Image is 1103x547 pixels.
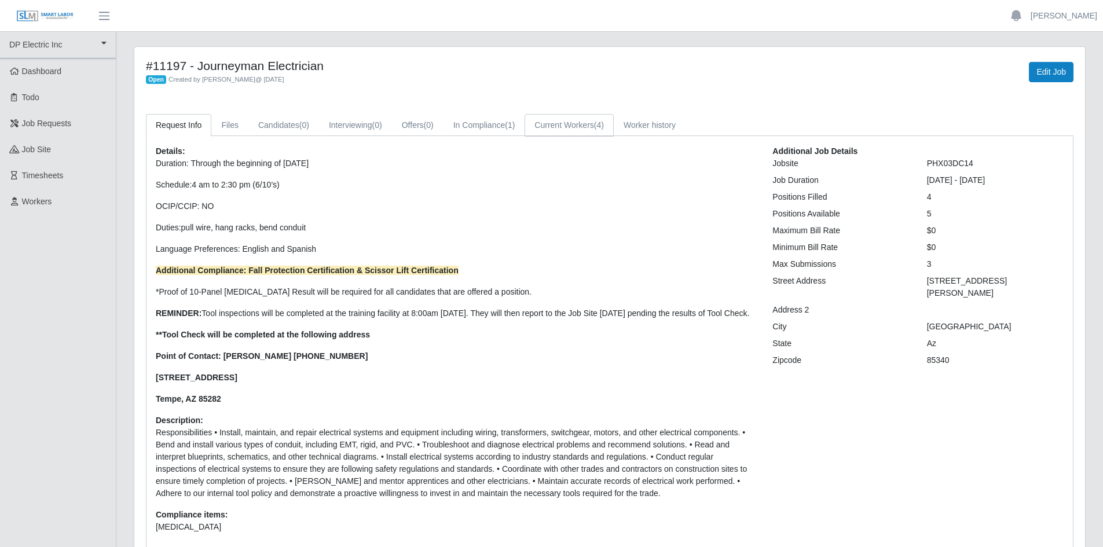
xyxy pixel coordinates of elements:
[764,304,918,316] div: Address 2
[1029,62,1073,82] a: Edit Job
[156,222,755,234] p: Duties:
[156,416,203,425] b: Description:
[156,243,755,255] p: Language Preferences: English and Spanish
[192,180,279,189] span: 4 am to 2:30 pm (6/10’s)
[248,114,319,137] a: Candidates
[22,67,62,76] span: Dashboard
[156,146,185,156] b: Details:
[168,76,284,83] span: Created by [PERSON_NAME] @ [DATE]
[156,427,755,500] p: Responsibilities • Install, maintain, and repair electrical systems and equipment including wirin...
[764,354,918,366] div: Zipcode
[319,114,392,137] a: Interviewing
[918,174,1072,186] div: [DATE] - [DATE]
[392,114,444,137] a: Offers
[764,275,918,299] div: Street Address
[22,197,52,206] span: Workers
[156,307,755,320] p: Tool inspections will be completed at the training facility at 8:00am [DATE]. They will then repo...
[156,373,237,382] strong: [STREET_ADDRESS]
[156,200,755,212] p: OCIP/CCIP: NO
[211,114,248,137] a: Files
[156,157,755,170] p: Duration: Through the beginning of [DATE]
[764,337,918,350] div: State
[918,258,1072,270] div: 3
[918,275,1072,299] div: [STREET_ADDRESS][PERSON_NAME]
[372,120,382,130] span: (0)
[146,75,166,85] span: Open
[22,93,39,102] span: Todo
[22,171,64,180] span: Timesheets
[146,58,680,73] h4: #11197 - Journeyman Electrician
[1031,10,1097,22] a: [PERSON_NAME]
[594,120,604,130] span: (4)
[764,225,918,237] div: Maximum Bill Rate
[918,354,1072,366] div: 85340
[156,394,221,403] strong: Tempe, AZ 85282
[444,114,525,137] a: In Compliance
[156,351,368,361] strong: Point of Contact: [PERSON_NAME] [PHONE_NUMBER]
[22,119,72,128] span: Job Requests
[156,309,201,318] strong: REMINDER:
[299,120,309,130] span: (0)
[505,120,515,130] span: (1)
[772,146,858,156] b: Additional Job Details
[764,208,918,220] div: Positions Available
[918,241,1072,254] div: $0
[22,145,52,154] span: job site
[156,510,228,519] b: Compliance items:
[181,223,306,232] span: pull wire, hang racks, bend conduit
[156,330,370,339] strong: **Tool Check will be completed at the following address
[614,114,686,137] a: Worker history
[156,179,755,191] p: Schedule:
[918,321,1072,333] div: [GEOGRAPHIC_DATA]
[764,241,918,254] div: Minimum Bill Rate
[16,10,74,23] img: SLM Logo
[918,157,1072,170] div: PHX03DC14
[764,321,918,333] div: City
[764,174,918,186] div: Job Duration
[918,337,1072,350] div: Az
[918,208,1072,220] div: 5
[156,266,459,275] strong: Additional Compliance: Fall Protection Certification & Scissor Lift Certification
[424,120,434,130] span: (0)
[764,258,918,270] div: Max Submissions
[156,521,755,533] li: [MEDICAL_DATA]
[918,225,1072,237] div: $0
[764,191,918,203] div: Positions Filled
[918,191,1072,203] div: 4
[146,114,211,137] a: Request Info
[764,157,918,170] div: Jobsite
[156,286,755,298] p: *Proof of 10-Panel [MEDICAL_DATA] Result will be required for all candidates that are offered a p...
[525,114,614,137] a: Current Workers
